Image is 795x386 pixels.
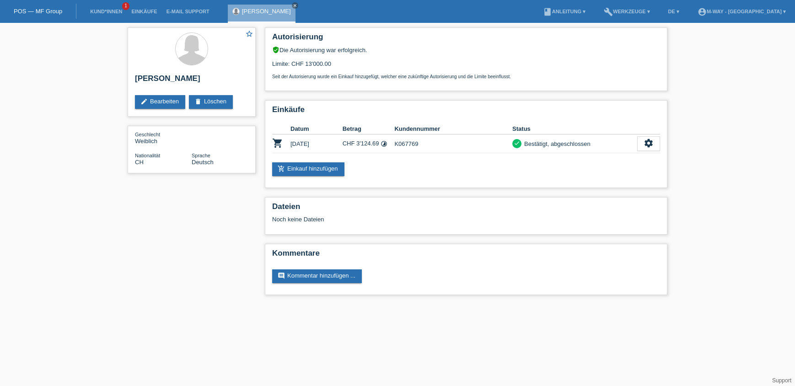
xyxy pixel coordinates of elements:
[394,134,512,153] td: K067769
[127,9,161,14] a: Einkäufe
[135,74,248,88] h2: [PERSON_NAME]
[135,131,192,145] div: Weiblich
[162,9,214,14] a: E-Mail Support
[140,98,148,105] i: edit
[292,2,298,9] a: close
[278,165,285,172] i: add_shopping_cart
[693,9,790,14] a: account_circlem-way - [GEOGRAPHIC_DATA] ▾
[343,123,395,134] th: Betrag
[122,2,129,10] span: 1
[272,46,279,54] i: verified_user
[290,134,343,153] td: [DATE]
[278,272,285,279] i: comment
[245,30,253,39] a: star_border
[135,95,185,109] a: editBearbeiten
[538,9,590,14] a: bookAnleitung ▾
[14,8,62,15] a: POS — MF Group
[192,153,210,158] span: Sprache
[192,159,214,166] span: Deutsch
[272,105,660,119] h2: Einkäufe
[86,9,127,14] a: Kund*innen
[543,7,552,16] i: book
[604,7,613,16] i: build
[664,9,684,14] a: DE ▾
[394,123,512,134] th: Kundennummer
[521,139,591,149] div: Bestätigt, abgeschlossen
[272,162,344,176] a: add_shopping_cartEinkauf hinzufügen
[272,54,660,79] div: Limite: CHF 13'000.00
[272,32,660,46] h2: Autorisierung
[290,123,343,134] th: Datum
[293,3,297,8] i: close
[245,30,253,38] i: star_border
[512,123,637,134] th: Status
[189,95,233,109] a: deleteLöschen
[135,132,160,137] span: Geschlecht
[272,202,660,216] h2: Dateien
[514,140,520,146] i: check
[272,46,660,54] div: Die Autorisierung war erfolgreich.
[644,138,654,148] i: settings
[242,8,291,15] a: [PERSON_NAME]
[599,9,655,14] a: buildWerkzeuge ▾
[272,249,660,263] h2: Kommentare
[272,74,660,79] p: Seit der Autorisierung wurde ein Einkauf hinzugefügt, welcher eine zukünftige Autorisierung und d...
[343,134,395,153] td: CHF 3'124.69
[135,153,160,158] span: Nationalität
[772,377,791,384] a: Support
[135,159,144,166] span: Schweiz
[194,98,202,105] i: delete
[381,140,387,147] i: 24 Raten
[698,7,707,16] i: account_circle
[272,138,283,149] i: POSP00026199
[272,216,552,223] div: Noch keine Dateien
[272,269,362,283] a: commentKommentar hinzufügen ...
